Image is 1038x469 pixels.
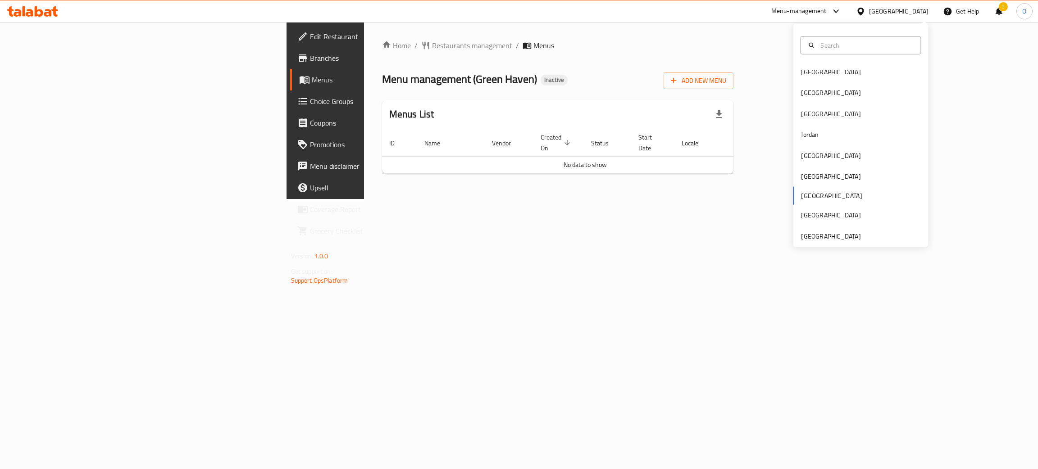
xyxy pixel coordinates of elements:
[721,129,788,157] th: Actions
[382,129,788,174] table: enhanced table
[389,108,434,121] h2: Menus List
[801,210,860,220] div: [GEOGRAPHIC_DATA]
[564,159,607,171] span: No data to show
[291,250,313,262] span: Version:
[310,31,453,42] span: Edit Restaurant
[382,69,537,89] span: Menu management ( Green Haven )
[432,40,512,51] span: Restaurants management
[424,138,452,149] span: Name
[541,132,573,153] span: Created On
[310,204,453,215] span: Coverage Report
[541,75,568,86] div: Inactive
[310,53,453,63] span: Branches
[290,134,460,155] a: Promotions
[290,198,460,220] a: Coverage Report
[290,155,460,177] a: Menu disclaimer
[801,130,819,140] div: Jordan
[310,96,453,107] span: Choice Groups
[310,225,453,236] span: Grocery Checklist
[291,275,348,286] a: Support.OpsPlatform
[801,88,860,98] div: [GEOGRAPHIC_DATA]
[421,40,512,51] a: Restaurants management
[492,138,523,149] span: Vendor
[290,177,460,198] a: Upsell
[290,26,460,47] a: Edit Restaurant
[682,138,710,149] span: Locale
[310,182,453,193] span: Upsell
[516,40,519,51] li: /
[591,138,620,149] span: Status
[869,6,929,16] div: [GEOGRAPHIC_DATA]
[290,220,460,242] a: Grocery Checklist
[638,132,664,153] span: Start Date
[312,74,453,85] span: Menus
[290,47,460,69] a: Branches
[389,138,406,149] span: ID
[290,90,460,112] a: Choice Groups
[817,41,915,50] input: Search
[801,109,860,119] div: [GEOGRAPHIC_DATA]
[314,250,328,262] span: 1.0.0
[310,139,453,150] span: Promotions
[801,67,860,77] div: [GEOGRAPHIC_DATA]
[671,75,726,86] span: Add New Menu
[664,72,733,89] button: Add New Menu
[291,266,332,277] span: Get support on:
[533,40,554,51] span: Menus
[290,112,460,134] a: Coupons
[310,161,453,171] span: Menu disclaimer
[310,117,453,128] span: Coupons
[541,76,568,84] span: Inactive
[708,104,730,125] div: Export file
[382,40,734,51] nav: breadcrumb
[290,69,460,90] a: Menus
[771,6,827,17] div: Menu-management
[801,150,860,160] div: [GEOGRAPHIC_DATA]
[801,231,860,241] div: [GEOGRAPHIC_DATA]
[1022,6,1026,16] span: O
[801,171,860,181] div: [GEOGRAPHIC_DATA]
